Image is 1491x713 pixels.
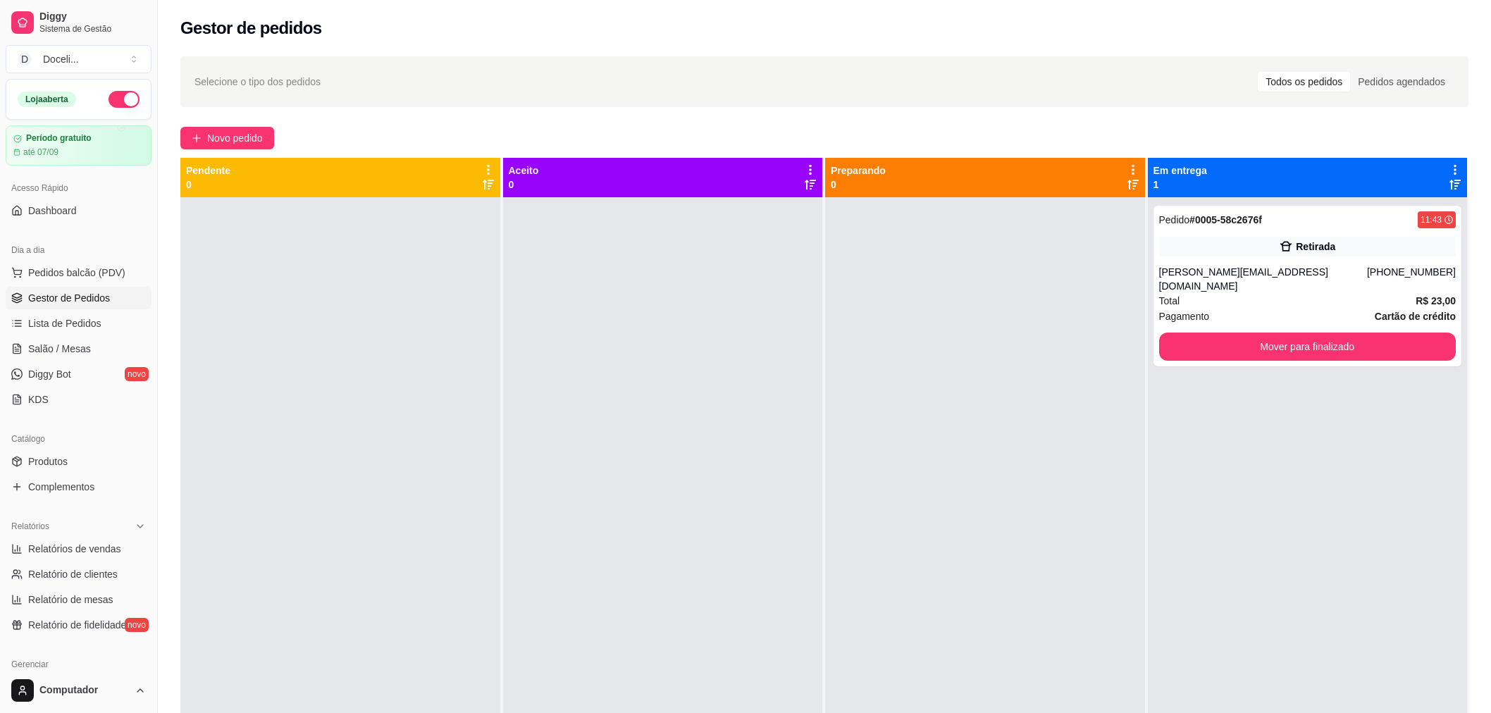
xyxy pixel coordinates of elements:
[39,11,146,23] span: Diggy
[831,163,886,178] p: Preparando
[28,593,113,607] span: Relatório de mesas
[6,199,151,222] a: Dashboard
[6,653,151,676] div: Gerenciar
[28,480,94,494] span: Complementos
[39,23,146,35] span: Sistema de Gestão
[194,74,321,89] span: Selecione o tipo dos pedidos
[1416,295,1456,306] strong: R$ 23,00
[1159,214,1190,225] span: Pedido
[180,127,274,149] button: Novo pedido
[18,52,32,66] span: D
[28,542,121,556] span: Relatórios de vendas
[6,588,151,611] a: Relatório de mesas
[6,337,151,360] a: Salão / Mesas
[28,618,126,632] span: Relatório de fidelidade
[6,312,151,335] a: Lista de Pedidos
[28,291,110,305] span: Gestor de Pedidos
[509,178,539,192] p: 0
[1296,240,1335,254] div: Retirada
[1375,311,1456,322] strong: Cartão de crédito
[6,450,151,473] a: Produtos
[109,91,140,108] button: Alterar Status
[6,563,151,585] a: Relatório de clientes
[1153,178,1207,192] p: 1
[28,392,49,407] span: KDS
[180,17,322,39] h2: Gestor de pedidos
[28,316,101,330] span: Lista de Pedidos
[6,614,151,636] a: Relatório de fidelidadenovo
[39,684,129,697] span: Computador
[43,52,79,66] div: Doceli ...
[1350,72,1453,92] div: Pedidos agendados
[186,178,230,192] p: 0
[6,476,151,498] a: Complementos
[1159,309,1210,324] span: Pagamento
[28,567,118,581] span: Relatório de clientes
[6,177,151,199] div: Acesso Rápido
[1153,163,1207,178] p: Em entrega
[6,538,151,560] a: Relatórios de vendas
[28,266,125,280] span: Pedidos balcão (PDV)
[28,342,91,356] span: Salão / Mesas
[192,133,202,143] span: plus
[1367,265,1456,293] div: [PHONE_NUMBER]
[1421,214,1442,225] div: 11:43
[6,125,151,166] a: Período gratuitoaté 07/09
[28,204,77,218] span: Dashboard
[6,261,151,284] button: Pedidos balcão (PDV)
[6,45,151,73] button: Select a team
[509,163,539,178] p: Aceito
[28,367,71,381] span: Diggy Bot
[831,178,886,192] p: 0
[11,521,49,532] span: Relatórios
[1159,333,1456,361] button: Mover para finalizado
[207,130,263,146] span: Novo pedido
[6,388,151,411] a: KDS
[28,454,68,469] span: Produtos
[18,92,76,107] div: Loja aberta
[6,363,151,385] a: Diggy Botnovo
[1258,72,1350,92] div: Todos os pedidos
[6,6,151,39] a: DiggySistema de Gestão
[23,147,58,158] article: até 07/09
[186,163,230,178] p: Pendente
[26,133,92,144] article: Período gratuito
[1159,293,1180,309] span: Total
[6,239,151,261] div: Dia a dia
[1159,265,1367,293] div: [PERSON_NAME][EMAIL_ADDRESS][DOMAIN_NAME]
[6,287,151,309] a: Gestor de Pedidos
[6,674,151,707] button: Computador
[6,428,151,450] div: Catálogo
[1189,214,1262,225] strong: # 0005-58c2676f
